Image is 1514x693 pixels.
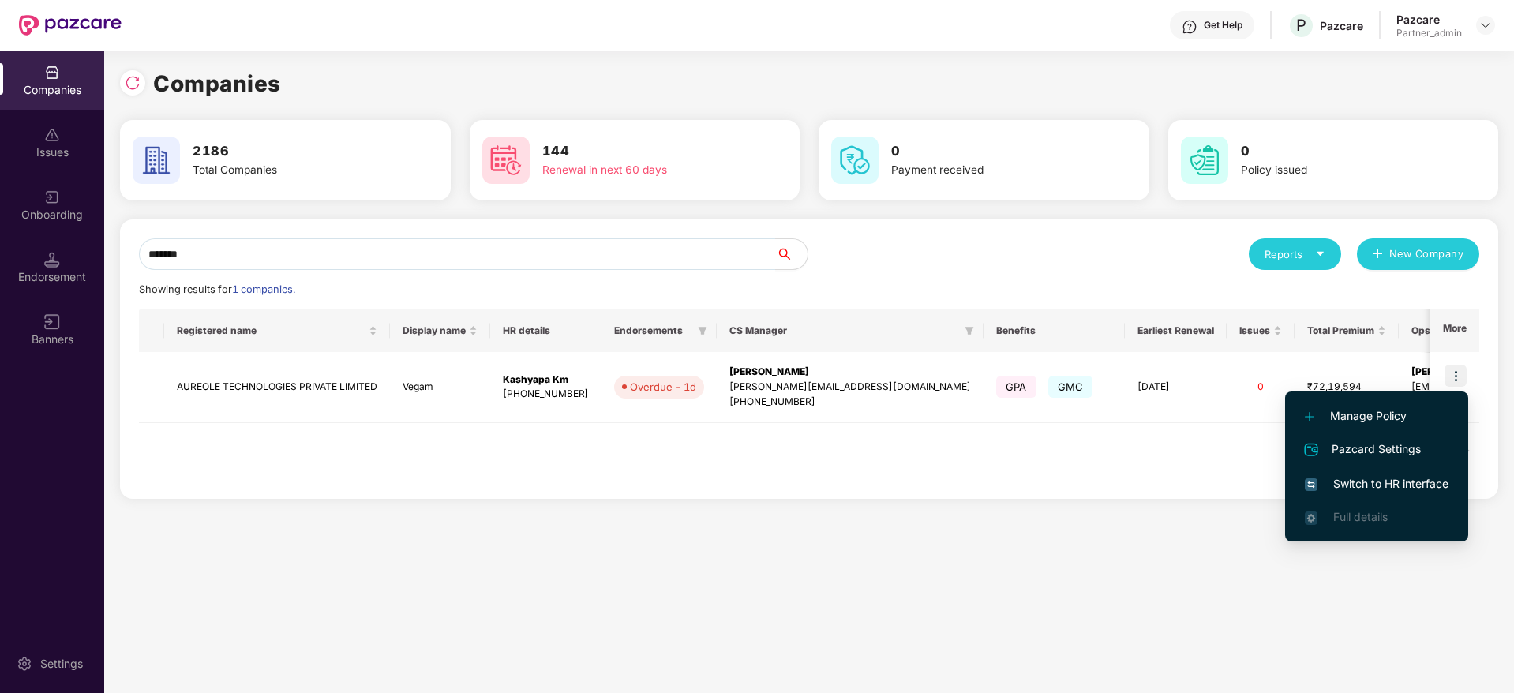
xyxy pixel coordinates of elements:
div: [PHONE_NUMBER] [729,395,971,410]
th: Total Premium [1295,309,1399,352]
span: Manage Policy [1305,407,1448,425]
div: Payment received [891,162,1090,179]
td: [DATE] [1125,352,1227,423]
span: Switch to HR interface [1305,475,1448,493]
span: filter [965,326,974,335]
td: AUREOLE TECHNOLOGIES PRIVATE LIMITED [164,352,390,423]
div: [PHONE_NUMBER] [503,387,589,402]
h3: 0 [1241,141,1440,162]
span: New Company [1389,246,1464,262]
img: svg+xml;base64,PHN2ZyBpZD0iRHJvcGRvd24tMzJ4MzIiIHhtbG5zPSJodHRwOi8vd3d3LnczLm9yZy8yMDAwL3N2ZyIgd2... [1479,19,1492,32]
img: svg+xml;base64,PHN2ZyB4bWxucz0iaHR0cDovL3d3dy53My5vcmcvMjAwMC9zdmciIHdpZHRoPSI2MCIgaGVpZ2h0PSI2MC... [133,137,180,184]
div: [PERSON_NAME] [729,365,971,380]
span: Total Premium [1307,324,1374,337]
img: svg+xml;base64,PHN2ZyBpZD0iSGVscC0zMngzMiIgeG1sbnM9Imh0dHA6Ly93d3cudzMub3JnLzIwMDAvc3ZnIiB3aWR0aD... [1182,19,1197,35]
img: svg+xml;base64,PHN2ZyB4bWxucz0iaHR0cDovL3d3dy53My5vcmcvMjAwMC9zdmciIHdpZHRoPSI2MCIgaGVpZ2h0PSI2MC... [1181,137,1228,184]
div: Pazcare [1320,18,1363,33]
img: svg+xml;base64,PHN2ZyBpZD0iUmVsb2FkLTMyeDMyIiB4bWxucz0iaHR0cDovL3d3dy53My5vcmcvMjAwMC9zdmciIHdpZH... [125,75,141,91]
div: 0 [1239,380,1282,395]
img: svg+xml;base64,PHN2ZyB4bWxucz0iaHR0cDovL3d3dy53My5vcmcvMjAwMC9zdmciIHdpZHRoPSIxNi4zNjMiIGhlaWdodD... [1305,511,1317,524]
span: Endorsements [614,324,691,337]
img: svg+xml;base64,PHN2ZyB4bWxucz0iaHR0cDovL3d3dy53My5vcmcvMjAwMC9zdmciIHdpZHRoPSI2MCIgaGVpZ2h0PSI2MC... [831,137,879,184]
div: Renewal in next 60 days [542,162,741,179]
span: GPA [996,376,1036,398]
img: svg+xml;base64,PHN2ZyB3aWR0aD0iMjAiIGhlaWdodD0iMjAiIHZpZXdCb3g9IjAgMCAyMCAyMCIgZmlsbD0ibm9uZSIgeG... [44,189,60,205]
div: Get Help [1204,19,1242,32]
span: Display name [403,324,466,337]
span: P [1296,16,1306,35]
img: icon [1445,365,1467,387]
img: svg+xml;base64,PHN2ZyBpZD0iU2V0dGluZy0yMHgyMCIgeG1sbnM9Imh0dHA6Ly93d3cudzMub3JnLzIwMDAvc3ZnIiB3aW... [17,656,32,672]
img: svg+xml;base64,PHN2ZyBpZD0iQ29tcGFuaWVzIiB4bWxucz0iaHR0cDovL3d3dy53My5vcmcvMjAwMC9zdmciIHdpZHRoPS... [44,65,60,81]
th: HR details [490,309,601,352]
span: GMC [1048,376,1093,398]
span: CS Manager [729,324,958,337]
th: Earliest Renewal [1125,309,1227,352]
button: search [775,238,808,270]
th: Display name [390,309,490,352]
h1: Companies [153,66,281,101]
span: Pazcard Settings [1305,440,1448,459]
img: New Pazcare Logo [19,15,122,36]
th: More [1430,309,1479,352]
span: filter [698,326,707,335]
img: svg+xml;base64,PHN2ZyB4bWxucz0iaHR0cDovL3d3dy53My5vcmcvMjAwMC9zdmciIHdpZHRoPSIxMi4yMDEiIGhlaWdodD... [1305,412,1314,421]
span: caret-down [1315,249,1325,259]
h3: 2186 [193,141,392,162]
th: Issues [1227,309,1295,352]
th: Benefits [984,309,1125,352]
span: Registered name [177,324,365,337]
h3: 0 [891,141,1090,162]
div: Pazcare [1396,12,1462,27]
th: Registered name [164,309,390,352]
span: plus [1373,249,1383,261]
img: svg+xml;base64,PHN2ZyB4bWxucz0iaHR0cDovL3d3dy53My5vcmcvMjAwMC9zdmciIHdpZHRoPSI2MCIgaGVpZ2h0PSI2MC... [482,137,530,184]
span: filter [961,321,977,340]
span: 1 companies. [232,283,295,295]
span: Showing results for [139,283,295,295]
h3: 144 [542,141,741,162]
div: Policy issued [1241,162,1440,179]
img: svg+xml;base64,PHN2ZyB3aWR0aD0iMTYiIGhlaWdodD0iMTYiIHZpZXdCb3g9IjAgMCAxNiAxNiIgZmlsbD0ibm9uZSIgeG... [44,314,60,330]
img: svg+xml;base64,PHN2ZyB4bWxucz0iaHR0cDovL3d3dy53My5vcmcvMjAwMC9zdmciIHdpZHRoPSIyNCIgaGVpZ2h0PSIyNC... [1302,440,1321,459]
span: filter [695,321,710,340]
div: Partner_admin [1396,27,1462,39]
img: svg+xml;base64,PHN2ZyB3aWR0aD0iMTQuNSIgaGVpZ2h0PSIxNC41IiB2aWV3Qm94PSIwIDAgMTYgMTYiIGZpbGw9Im5vbm... [44,252,60,268]
span: search [775,248,808,260]
div: Reports [1265,246,1325,262]
button: plusNew Company [1357,238,1479,270]
div: Overdue - 1d [630,379,696,395]
img: svg+xml;base64,PHN2ZyB4bWxucz0iaHR0cDovL3d3dy53My5vcmcvMjAwMC9zdmciIHdpZHRoPSIxNiIgaGVpZ2h0PSIxNi... [1305,478,1317,491]
div: Total Companies [193,162,392,179]
div: Kashyapa Km [503,373,589,388]
img: svg+xml;base64,PHN2ZyBpZD0iSXNzdWVzX2Rpc2FibGVkIiB4bWxucz0iaHR0cDovL3d3dy53My5vcmcvMjAwMC9zdmciIH... [44,127,60,143]
td: Vegam [390,352,490,423]
span: Full details [1333,510,1388,523]
div: [PERSON_NAME][EMAIL_ADDRESS][DOMAIN_NAME] [729,380,971,395]
span: Issues [1239,324,1270,337]
div: Settings [36,656,88,672]
div: ₹72,19,594 [1307,380,1386,395]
